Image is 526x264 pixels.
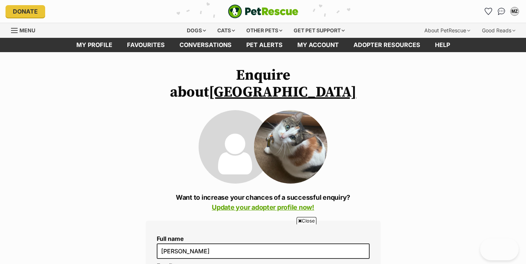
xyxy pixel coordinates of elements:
[212,23,240,38] div: Cats
[254,110,327,184] img: Paris
[419,23,475,38] div: About PetRescue
[482,6,494,17] a: Favourites
[11,23,40,36] a: Menu
[509,6,520,17] button: My account
[209,83,356,101] a: [GEOGRAPHIC_DATA]
[480,238,519,260] iframe: Help Scout Beacon - Open
[228,4,298,18] img: logo-e224e6f780fb5917bec1dbf3a21bbac754714ae5b6737aabdf751b685950b380.svg
[130,227,397,260] iframe: Advertisement
[120,38,172,52] a: Favourites
[146,192,381,212] p: Want to increase your chances of a successful enquiry?
[239,38,290,52] a: Pet alerts
[182,23,211,38] div: Dogs
[146,67,381,101] h1: Enquire about
[172,38,239,52] a: conversations
[228,4,298,18] a: PetRescue
[6,5,45,18] a: Donate
[498,8,505,15] img: chat-41dd97257d64d25036548639549fe6c8038ab92f7586957e7f3b1b290dea8141.svg
[477,23,520,38] div: Good Reads
[289,23,350,38] div: Get pet support
[212,203,314,211] a: Update your adopter profile now!
[496,6,507,17] a: Conversations
[69,38,120,52] a: My profile
[346,38,428,52] a: Adopter resources
[19,27,35,33] span: Menu
[428,38,457,52] a: Help
[297,217,316,224] span: Close
[482,6,520,17] ul: Account quick links
[290,38,346,52] a: My account
[511,8,518,15] div: MZ
[241,23,287,38] div: Other pets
